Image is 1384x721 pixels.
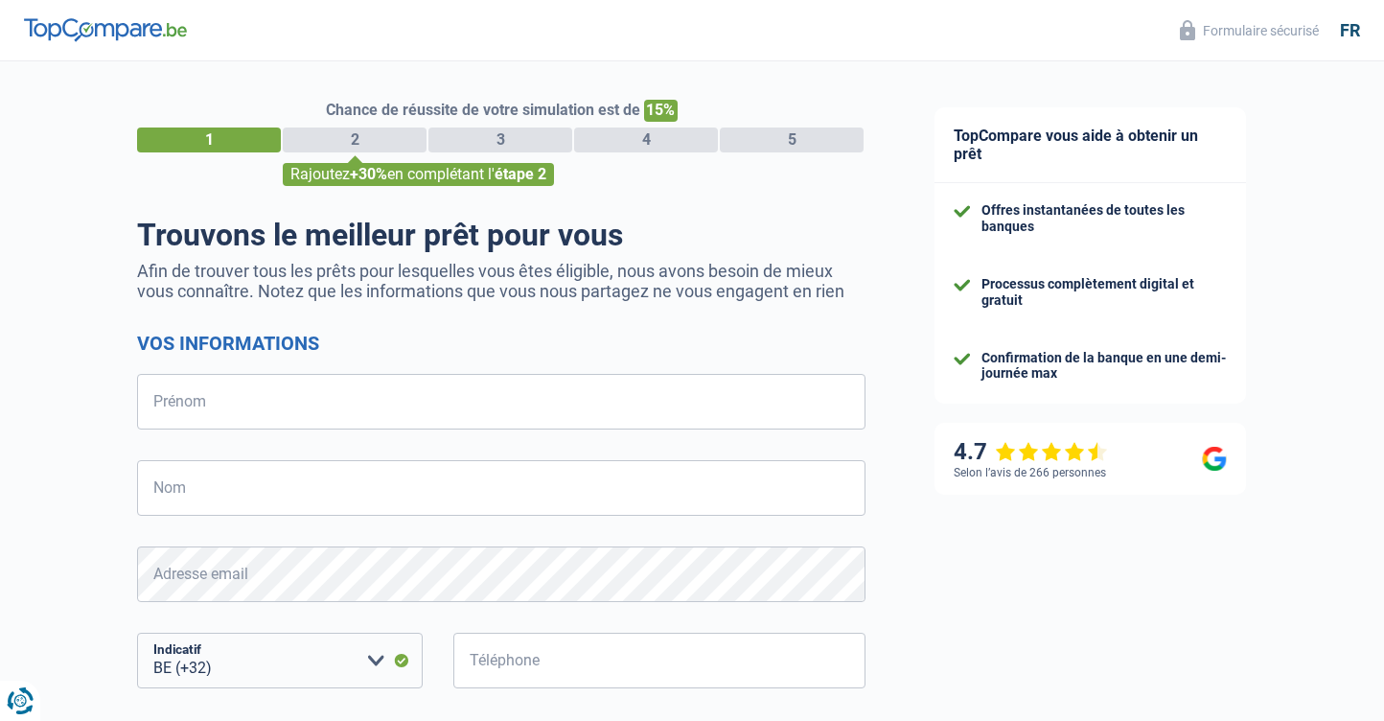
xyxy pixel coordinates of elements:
div: 1 [137,128,281,152]
div: 2 [283,128,427,152]
div: Processus complètement digital et gratuit [981,276,1227,309]
div: Offres instantanées de toutes les banques [981,202,1227,235]
span: étape 2 [495,165,546,183]
div: TopCompare vous aide à obtenir un prêt [934,107,1246,183]
span: Chance de réussite de votre simulation est de [326,101,640,119]
span: 15% [644,100,678,122]
h1: Trouvons le meilleur prêt pour vous [137,217,865,253]
h2: Vos informations [137,332,865,355]
div: Rajoutez en complétant l' [283,163,554,186]
button: Formulaire sécurisé [1168,14,1330,46]
div: 3 [428,128,572,152]
div: 4.7 [954,438,1108,466]
span: +30% [350,165,387,183]
p: Afin de trouver tous les prêts pour lesquelles vous êtes éligible, nous avons besoin de mieux vou... [137,261,865,301]
input: 401020304 [453,633,865,688]
img: TopCompare Logo [24,18,187,41]
div: 5 [720,128,864,152]
div: Selon l’avis de 266 personnes [954,466,1106,479]
div: fr [1340,20,1360,41]
div: Confirmation de la banque en une demi-journée max [981,350,1227,383]
div: 4 [574,128,718,152]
